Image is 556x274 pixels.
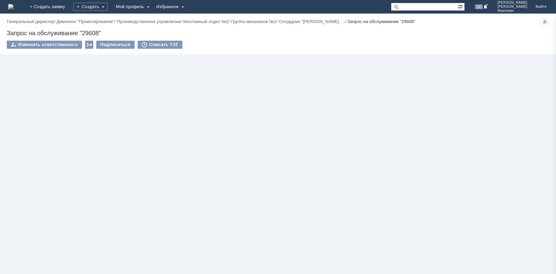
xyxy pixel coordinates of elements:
[475,4,483,9] span: 20
[7,30,549,37] div: Запрос на обслуживание "29608"
[117,19,181,24] a: Производственное управление
[73,3,108,11] div: Создать
[7,19,54,24] a: Генеральный директор
[85,41,93,49] div: Работа с массовостью
[183,19,229,24] a: Монтажный отдел №2
[458,3,464,9] span: Расширенный поиск
[231,19,279,24] div: /
[231,19,276,24] a: Группа механиков №2
[8,4,14,9] a: Перейти на домашнюю страницу
[183,19,231,24] div: /
[497,1,528,5] span: [PERSON_NAME]
[347,19,415,24] div: Запрос на обслуживание "29608"
[497,5,528,9] span: [PERSON_NAME]
[57,19,117,24] div: /
[279,19,345,24] a: Сотрудник "[PERSON_NAME] …
[541,18,549,26] div: Сделать домашней страницей
[8,4,14,9] img: logo
[279,19,347,24] div: /
[57,19,115,24] a: Дивизион "Проектирование"
[117,19,183,24] div: /
[497,9,528,13] span: Иванович
[7,19,57,24] div: /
